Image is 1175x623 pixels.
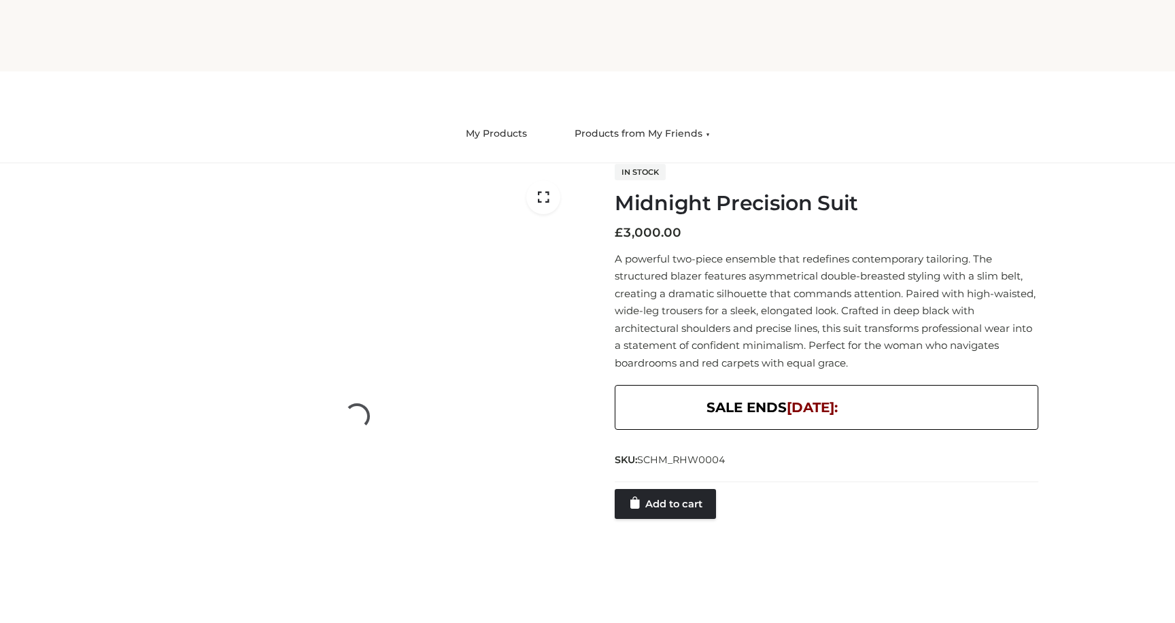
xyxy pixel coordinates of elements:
bdi: 3,000.00 [615,225,681,240]
span: SKU: [615,452,727,468]
p: A powerful two-piece ensemble that redefines contemporary tailoring. The structured blazer featur... [615,250,1038,372]
span: £ [615,225,623,240]
span: In stock [615,164,666,180]
a: My Products [456,119,537,149]
span: [DATE]: [787,399,838,416]
div: SALE ENDS [615,385,1038,430]
a: Add to cart [615,489,716,519]
a: Products from My Friends [564,119,720,149]
h1: Midnight Precision Suit [615,191,1038,216]
span: SCHM_RHW0004 [637,454,726,466]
